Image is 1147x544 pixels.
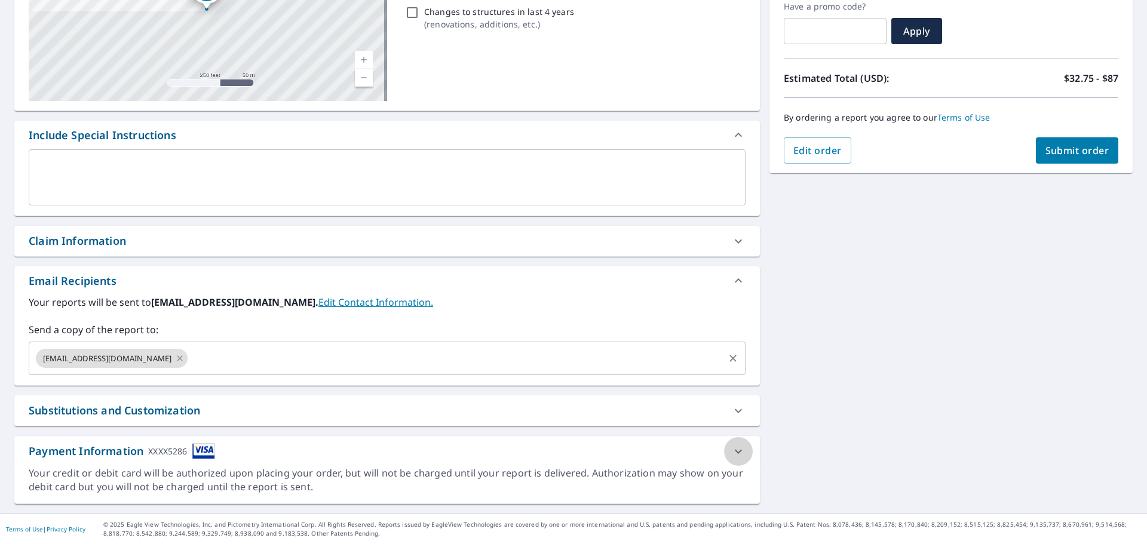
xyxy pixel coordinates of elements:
[29,273,116,289] div: Email Recipients
[318,296,433,309] a: EditContactInfo
[937,112,990,123] a: Terms of Use
[14,121,760,149] div: Include Special Instructions
[1036,137,1119,164] button: Submit order
[14,436,760,466] div: Payment InformationXXXX5286cardImage
[29,443,215,459] div: Payment Information
[1045,144,1109,157] span: Submit order
[14,395,760,426] div: Substitutions and Customization
[192,443,215,459] img: cardImage
[784,71,951,85] p: Estimated Total (USD):
[151,296,318,309] b: [EMAIL_ADDRESS][DOMAIN_NAME].
[793,144,842,157] span: Edit order
[36,353,179,364] span: [EMAIL_ADDRESS][DOMAIN_NAME]
[36,349,188,368] div: [EMAIL_ADDRESS][DOMAIN_NAME]
[47,525,85,533] a: Privacy Policy
[784,1,887,12] label: Have a promo code?
[6,525,85,533] p: |
[901,24,933,38] span: Apply
[14,226,760,256] div: Claim Information
[29,402,200,419] div: Substitutions and Customization
[29,127,176,143] div: Include Special Instructions
[148,443,187,459] div: XXXX5286
[29,295,746,309] label: Your reports will be sent to
[424,18,574,30] p: ( renovations, additions, etc. )
[29,233,126,249] div: Claim Information
[784,137,851,164] button: Edit order
[355,69,373,87] a: Current Level 17, Zoom Out
[29,322,746,337] label: Send a copy of the report to:
[1064,71,1118,85] p: $32.75 - $87
[784,112,1118,123] p: By ordering a report you agree to our
[725,350,741,367] button: Clear
[14,266,760,295] div: Email Recipients
[891,18,942,44] button: Apply
[103,520,1141,538] p: © 2025 Eagle View Technologies, Inc. and Pictometry International Corp. All Rights Reserved. Repo...
[424,5,574,18] p: Changes to structures in last 4 years
[355,51,373,69] a: Current Level 17, Zoom In
[29,466,746,494] div: Your credit or debit card will be authorized upon placing your order, but will not be charged unt...
[6,525,43,533] a: Terms of Use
